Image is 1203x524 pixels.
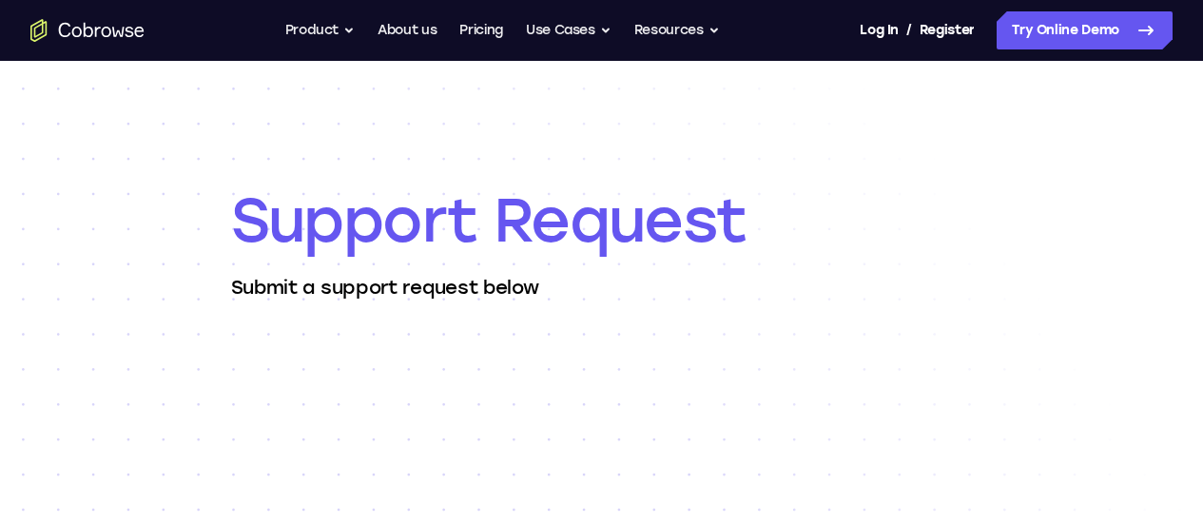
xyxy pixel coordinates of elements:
[285,11,356,49] button: Product
[997,11,1173,49] a: Try Online Demo
[526,11,611,49] button: Use Cases
[634,11,720,49] button: Resources
[231,183,973,259] h1: Support Request
[231,274,973,301] p: Submit a support request below
[860,11,898,49] a: Log In
[906,19,912,42] span: /
[459,11,503,49] a: Pricing
[30,19,145,42] a: Go to the home page
[378,11,437,49] a: About us
[920,11,975,49] a: Register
